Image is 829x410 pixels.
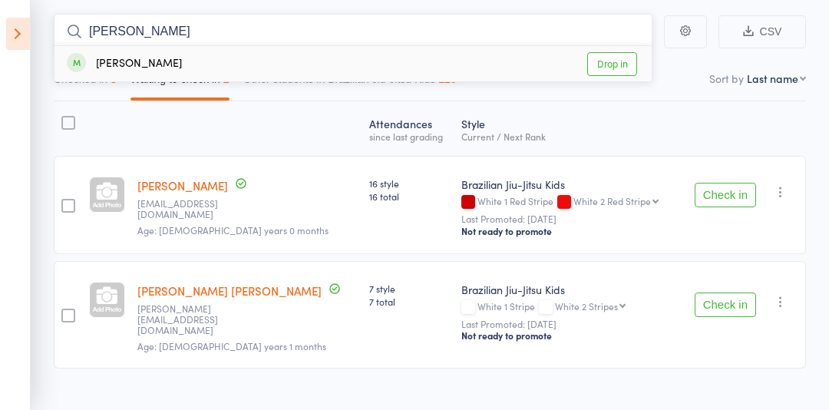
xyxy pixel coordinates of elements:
div: White 1 Stripe [461,301,674,314]
div: White 2 Red Stripe [573,196,651,206]
div: Last name [747,71,798,86]
small: Last Promoted: [DATE] [461,213,674,224]
button: Checked in3 [54,65,117,101]
a: [PERSON_NAME] [PERSON_NAME] [137,283,322,299]
small: Sarah.dyson0318@gmail.com [137,303,237,336]
div: Current / Next Rank [461,131,674,141]
div: [PERSON_NAME] [67,55,182,73]
button: Check in [695,183,756,207]
span: 16 style [369,177,449,190]
span: Age: [DEMOGRAPHIC_DATA] years 1 months [137,339,326,352]
div: Not ready to promote [461,329,674,342]
button: CSV [718,15,806,48]
input: Search by name [54,14,652,49]
div: Style [455,108,680,149]
div: White 2 Stripes [555,301,618,311]
label: Sort by [709,71,744,86]
small: Last Promoted: [DATE] [461,319,674,329]
div: White 1 Red Stripe [461,196,674,209]
button: Check in [695,293,756,317]
button: Waiting to check in2 [130,65,230,101]
div: since last grading [369,131,449,141]
a: [PERSON_NAME] [137,177,228,193]
small: katebrazier24@gmail.com [137,198,237,220]
div: Not ready to promote [461,225,674,237]
span: 7 total [369,295,449,308]
button: Other students in Brazilian Jiu-Jitsu Kids120 [243,65,457,101]
a: Drop in [587,52,637,76]
span: 7 style [369,282,449,295]
div: Brazilian Jiu-Jitsu Kids [461,177,674,192]
div: Atten­dances [363,108,455,149]
span: Age: [DEMOGRAPHIC_DATA] years 0 months [137,223,329,236]
div: Brazilian Jiu-Jitsu Kids [461,282,674,297]
span: 16 total [369,190,449,203]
